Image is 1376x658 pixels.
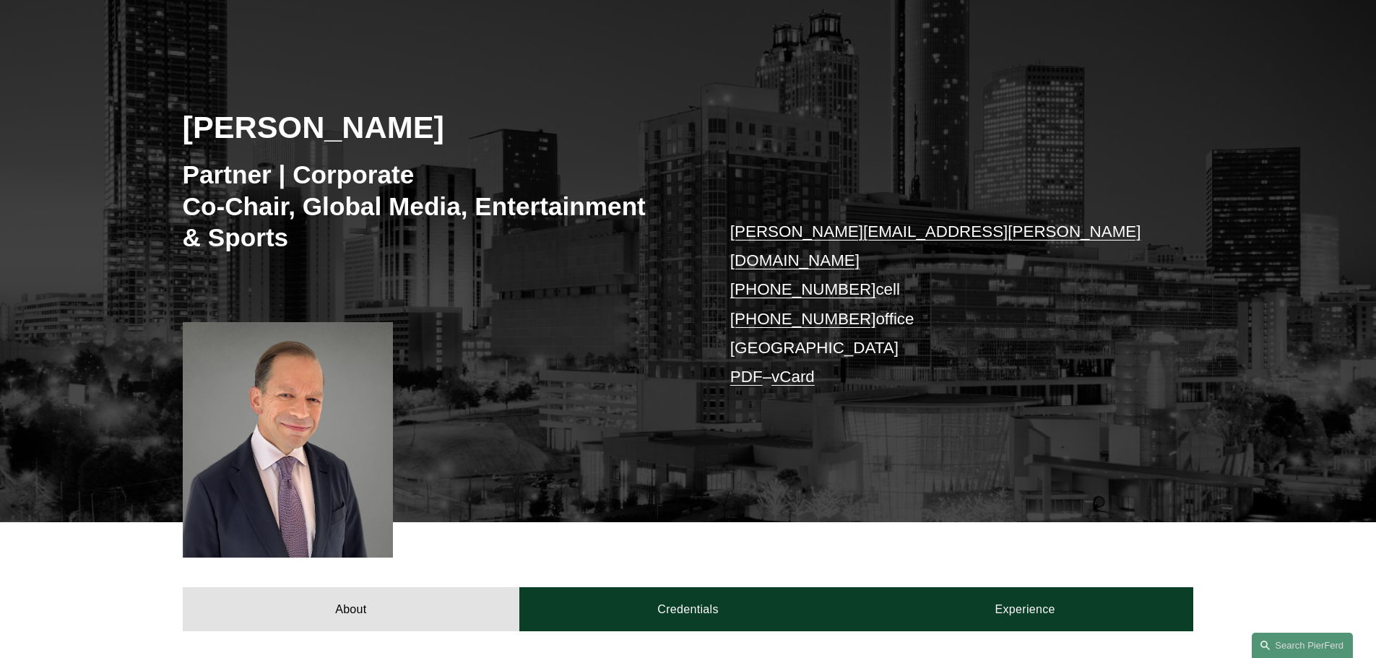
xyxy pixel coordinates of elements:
[730,368,763,386] a: PDF
[183,159,646,254] h3: Partner | Corporate Co-Chair, Global Media, Entertainment & Sports
[730,222,1141,269] a: [PERSON_NAME][EMAIL_ADDRESS][PERSON_NAME][DOMAIN_NAME]
[730,310,876,328] a: [PHONE_NUMBER]
[771,368,815,386] a: vCard
[1252,633,1353,658] a: Search this site
[857,587,1194,631] a: Experience
[183,587,520,631] a: About
[519,587,857,631] a: Credentials
[730,280,876,298] a: [PHONE_NUMBER]
[183,108,688,146] h2: [PERSON_NAME]
[730,217,1151,392] p: cell office [GEOGRAPHIC_DATA] –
